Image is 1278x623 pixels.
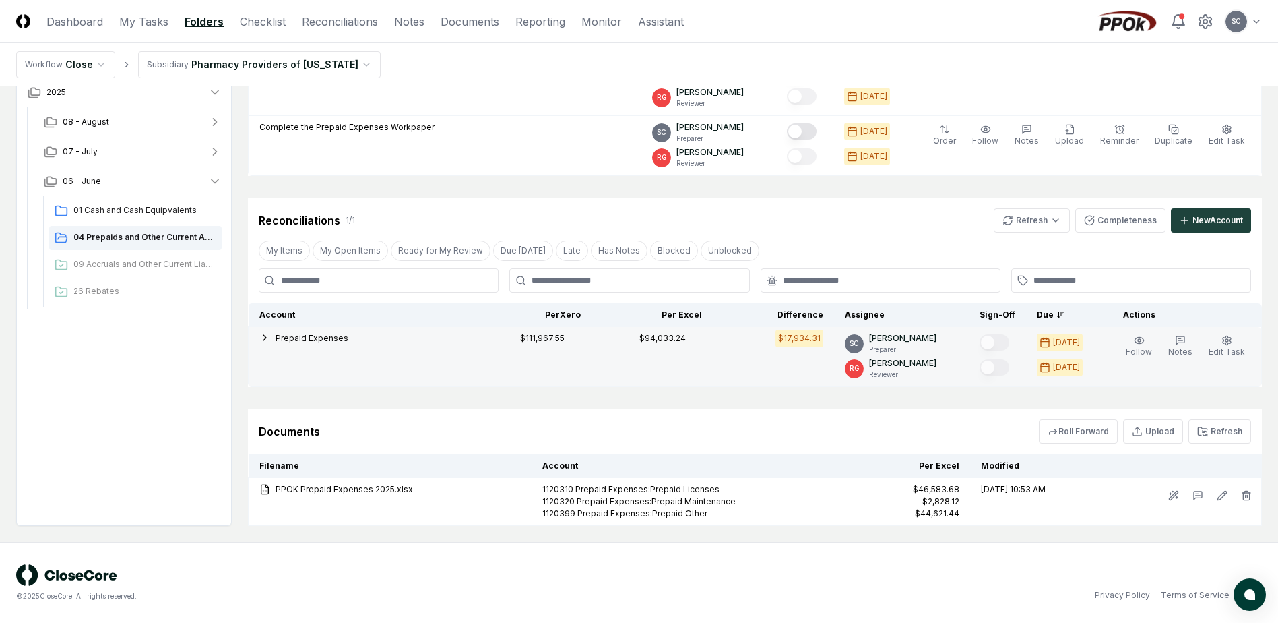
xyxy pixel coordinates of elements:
[470,303,592,327] th: Per Xero
[520,332,565,345] div: $111,967.55
[394,13,424,30] a: Notes
[17,78,232,107] button: 2025
[16,51,381,78] nav: breadcrumb
[1206,121,1248,150] button: Edit Task
[276,333,348,343] span: Prepaid Expenses
[969,121,1001,150] button: Follow
[249,454,532,478] th: Filename
[1171,208,1251,233] button: NewAccount
[869,332,936,345] p: [PERSON_NAME]
[657,152,667,162] span: RG
[1161,589,1229,601] a: Terms of Service
[46,86,66,98] span: 2025
[994,208,1070,233] button: Refresh
[860,150,887,162] div: [DATE]
[650,241,698,261] button: Blocked
[1095,589,1150,601] a: Privacy Policy
[972,136,998,146] span: Follow
[980,359,1009,376] button: Mark complete
[969,303,1026,327] th: Sign-Off
[63,116,109,128] span: 08 - August
[441,13,499,30] a: Documents
[532,454,849,478] th: Account
[657,92,667,102] span: RG
[1015,136,1039,146] span: Notes
[391,241,490,261] button: Ready for My Review
[970,478,1097,526] td: [DATE] 10:53 AM
[657,127,666,138] span: SC
[147,59,189,71] div: Subsidiary
[933,136,956,146] span: Order
[1155,136,1192,146] span: Duplicate
[240,13,286,30] a: Checklist
[676,146,744,158] p: [PERSON_NAME]
[542,508,838,520] div: 1120399 Prepaid Expenses:Prepaid Other
[25,59,63,71] div: Workflow
[542,483,838,496] div: 1120310 Prepaid Expenses:Prepaid Licenses
[778,332,821,345] div: $17,934.31
[1224,9,1248,34] button: SC
[49,280,222,304] a: 26 Rebates
[185,13,224,30] a: Folders
[930,121,959,150] button: Order
[676,98,744,109] p: Reviewer
[1097,121,1141,150] button: Reminder
[33,107,232,137] button: 08 - August
[1192,214,1243,227] div: New Account
[913,483,959,496] div: $46,583.68
[16,14,30,28] img: Logo
[1234,578,1266,611] button: atlas-launcher
[33,196,232,309] div: 06 - June
[1052,121,1087,150] button: Upload
[869,369,936,380] p: Reviewer
[259,212,340,229] div: Reconciliations
[970,454,1097,478] th: Modified
[17,107,232,312] div: 2025
[259,121,435,133] p: Complete the Prepaid Expenses Workpaper
[639,332,686,345] div: $94,033.24
[1053,336,1080,349] div: [DATE]
[676,158,744,169] p: Reviewer
[1053,361,1080,374] div: [DATE]
[63,175,101,187] span: 06 - June
[1095,11,1159,32] img: PPOk logo
[1037,309,1091,321] div: Due
[1165,332,1195,361] button: Notes
[676,133,744,144] p: Preparer
[119,13,168,30] a: My Tasks
[313,241,388,261] button: My Open Items
[259,423,320,440] div: Documents
[1152,121,1195,150] button: Duplicate
[49,253,222,277] a: 09 Accruals and Other Current Liabilities
[346,214,355,227] div: 1 / 1
[787,148,817,165] button: Mark complete
[850,338,859,349] span: SC
[591,241,647,261] button: Has Notes
[302,13,378,30] a: Reconciliations
[1123,332,1155,361] button: Follow
[33,167,232,196] button: 06 - June
[581,13,622,30] a: Monitor
[638,13,684,30] a: Assistant
[834,303,969,327] th: Assignee
[556,241,588,261] button: Late
[493,241,553,261] button: Due Today
[16,591,639,601] div: © 2025 CloseCore. All rights reserved.
[701,241,759,261] button: Unblocked
[1039,419,1118,444] button: Roll Forward
[787,123,817,140] button: Mark complete
[1075,208,1165,233] button: Completeness
[980,334,1009,351] button: Mark complete
[1188,419,1251,444] button: Refresh
[63,146,98,158] span: 07 - July
[46,13,103,30] a: Dashboard
[259,483,521,496] a: PPOK Prepaid Expenses 2025.xlsx
[1232,16,1241,26] span: SC
[259,241,310,261] button: My Items
[869,357,936,369] p: [PERSON_NAME]
[73,258,216,270] span: 09 Accruals and Other Current Liabilities
[787,88,817,105] button: Mark complete
[849,454,970,478] th: Per Excel
[73,204,216,216] span: 01 Cash and Cash Equipvalents
[16,564,117,586] img: logo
